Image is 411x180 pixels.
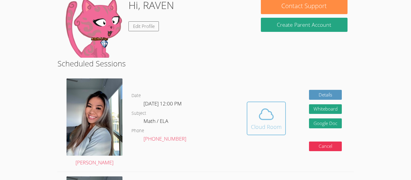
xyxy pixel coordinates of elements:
div: Cloud Room [251,123,282,131]
dd: Math / ELA [144,117,169,127]
a: Details [309,90,342,100]
a: Edit Profile [128,21,159,31]
a: [PERSON_NAME] [66,78,122,167]
dt: Subject [131,110,146,117]
a: Google Doc [309,118,342,128]
dt: Phone [131,127,144,135]
span: [DATE] 12:00 PM [144,100,182,107]
button: Create Parent Account [261,18,348,32]
button: Whiteboard [309,104,342,114]
button: Cancel [309,142,342,151]
h2: Scheduled Sessions [57,58,354,69]
img: avatar.png [66,78,122,156]
button: Cloud Room [247,102,286,135]
dt: Date [131,92,141,99]
a: [PHONE_NUMBER] [144,135,186,142]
